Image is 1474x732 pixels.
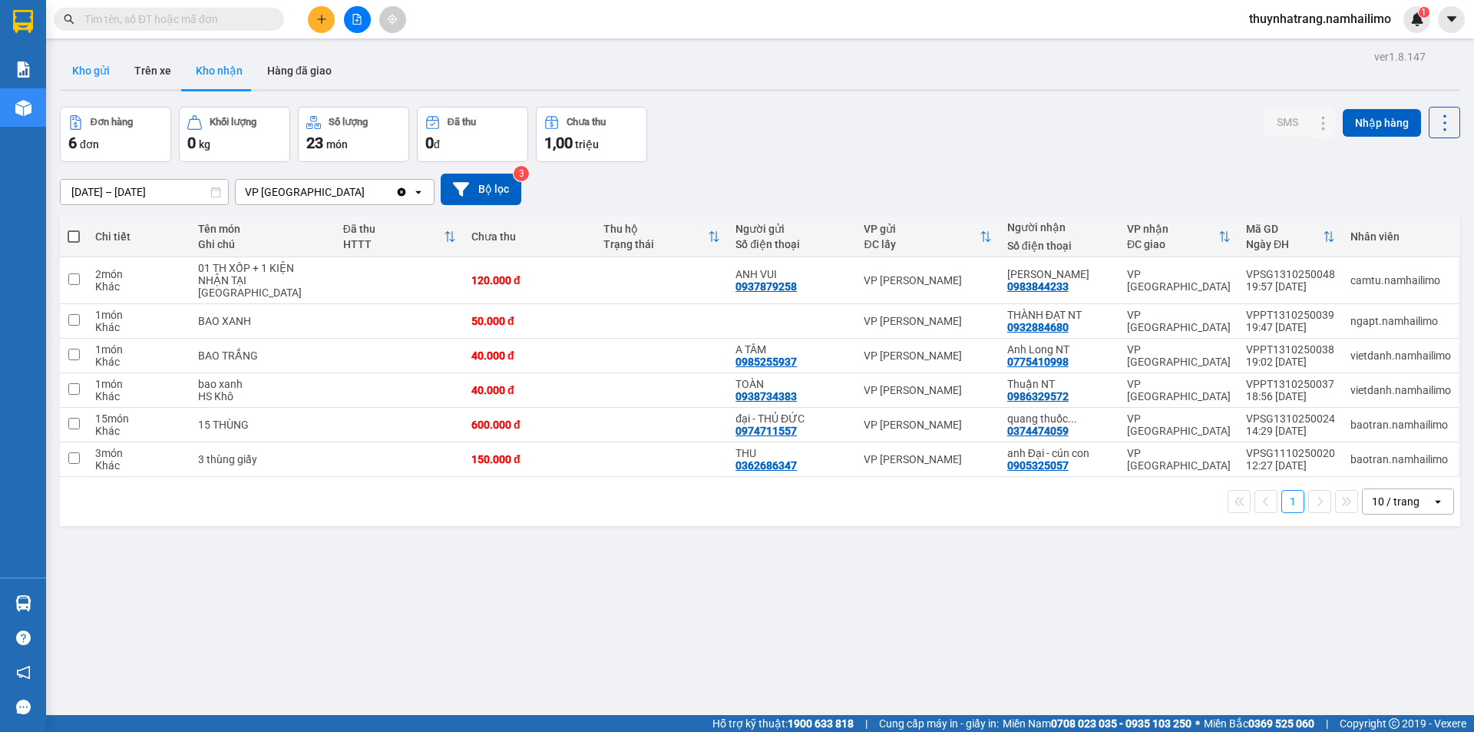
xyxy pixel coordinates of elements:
[788,717,854,730] strong: 1900 633 818
[1246,280,1335,293] div: 19:57 [DATE]
[179,107,290,162] button: Khối lượng0kg
[425,134,434,152] span: 0
[308,6,335,33] button: plus
[1350,453,1451,465] div: baotran.namhailimo
[352,14,362,25] span: file-add
[198,419,328,431] div: 15 THÙNG
[1007,390,1069,402] div: 0986329572
[379,6,406,33] button: aim
[575,138,599,151] span: triệu
[326,138,348,151] span: món
[180,15,216,31] span: Nhận:
[1127,412,1231,437] div: VP [GEOGRAPHIC_DATA]
[412,186,425,198] svg: open
[735,223,848,235] div: Người gửi
[1350,315,1451,327] div: ngapt.namhailimo
[1350,419,1451,431] div: baotran.namhailimo
[95,309,183,321] div: 1 món
[1007,356,1069,368] div: 0775410998
[864,223,979,235] div: VP gửi
[1372,494,1419,509] div: 10 / trang
[245,184,365,200] div: VP [GEOGRAPHIC_DATA]
[1007,459,1069,472] div: 0905325057
[1419,7,1429,18] sup: 1
[1374,48,1426,65] div: ver 1.8.147
[1007,447,1112,459] div: anh Đại - cún con
[12,101,35,117] span: CR :
[95,447,183,459] div: 3 món
[864,315,991,327] div: VP [PERSON_NAME]
[306,134,323,152] span: 23
[13,15,37,31] span: Gửi:
[16,631,31,645] span: question-circle
[1051,717,1191,730] strong: 0708 023 035 - 0935 103 250
[198,238,328,250] div: Ghi chú
[95,280,183,293] div: Khác
[864,238,979,250] div: ĐC lấy
[1421,7,1426,18] span: 1
[198,453,328,465] div: 3 thùng giấy
[60,107,171,162] button: Đơn hàng6đơn
[856,217,999,257] th: Toggle SortBy
[1127,238,1218,250] div: ĐC giao
[1127,378,1231,402] div: VP [GEOGRAPHIC_DATA]
[329,117,368,128] div: Số lượng
[180,50,303,68] div: CTY NGUYÊN VỸ
[198,349,328,362] div: BAO TRẮNG
[735,447,848,459] div: THU
[95,425,183,437] div: Khác
[1127,447,1231,472] div: VP [GEOGRAPHIC_DATA]
[1007,221,1112,234] div: Người nhận
[1350,384,1451,396] div: vietdanh.namhailimo
[198,315,328,327] div: BAO XANH
[1246,356,1335,368] div: 19:02 [DATE]
[864,349,991,362] div: VP [PERSON_NAME]
[567,117,606,128] div: Chưa thu
[180,13,303,50] div: VP [PERSON_NAME]
[12,99,171,118] div: 30.000
[864,274,991,287] div: VP [PERSON_NAME]
[198,274,328,299] div: NHẬN TẠI VP NHA TRANG
[514,166,529,181] sup: 3
[13,68,169,90] div: 0386068679
[366,184,368,200] input: Selected VP Nha Trang.
[735,238,848,250] div: Số điện thoại
[68,134,77,152] span: 6
[1195,720,1200,727] span: ⚪️
[1007,309,1112,321] div: THÀNH ĐẠT NT
[1007,378,1112,390] div: Thuận NT
[712,715,854,732] span: Hỗ trợ kỹ thuật:
[1389,718,1400,729] span: copyright
[16,700,31,714] span: message
[1204,715,1314,732] span: Miền Bắc
[95,356,183,368] div: Khác
[1003,715,1191,732] span: Miền Nam
[298,107,409,162] button: Số lượng23món
[1246,459,1335,472] div: 12:27 [DATE]
[91,117,133,128] div: Đơn hàng
[1246,425,1335,437] div: 14:29 [DATE]
[95,378,183,390] div: 1 món
[13,13,169,50] div: VP [GEOGRAPHIC_DATA]
[735,412,848,425] div: đại - THỦ ĐỨC
[255,52,344,89] button: Hàng đã giao
[15,61,31,78] img: solution-icon
[80,138,99,151] span: đơn
[1246,238,1323,250] div: Ngày ĐH
[536,107,647,162] button: Chưa thu1,00 triệu
[471,315,588,327] div: 50.000 đ
[1238,217,1343,257] th: Toggle SortBy
[198,262,328,274] div: 01 TH XỐP + 1 KIỆN
[199,138,210,151] span: kg
[343,223,444,235] div: Đã thu
[1007,343,1112,356] div: Anh Long NT
[60,52,122,89] button: Kho gửi
[603,238,708,250] div: Trạng thái
[441,174,521,205] button: Bộ lọc
[879,715,999,732] span: Cung cấp máy in - giấy in:
[417,107,528,162] button: Đã thu0đ
[735,425,797,437] div: 0974711557
[1248,717,1314,730] strong: 0369 525 060
[1246,378,1335,390] div: VPPT1310250037
[1007,268,1112,280] div: Quỳnh Uyển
